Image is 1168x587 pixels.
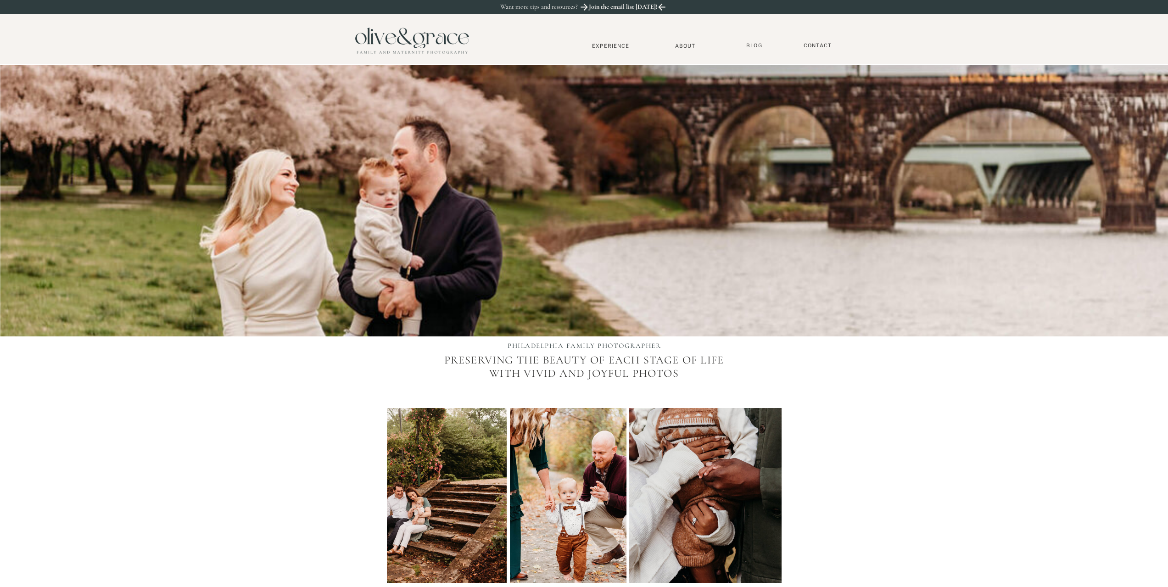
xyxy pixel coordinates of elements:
[245,408,507,583] img: mom, dad, and one year old son sitting on steps in a rose garden. Son is sitting on mom's lap, wh...
[510,408,626,583] img: one year old boy walking barefoot wearing rust colored pants, suspenders, and a bowtie on his but...
[671,43,699,49] a: About
[486,341,682,352] h1: PHILADELPHIA FAMILY PHOTOGRAPHER
[629,408,891,583] img: Close up of mom holding young son, with one hand supporting him from underneath, with the other h...
[437,354,732,411] p: Preserving the beauty of each stage of life with vivid and joyful photos
[581,43,641,49] a: Experience
[743,42,766,49] a: BLOG
[500,3,598,11] p: Want more tips and resources?
[588,3,659,13] a: Join the email list [DATE]!
[799,42,836,49] a: Contact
